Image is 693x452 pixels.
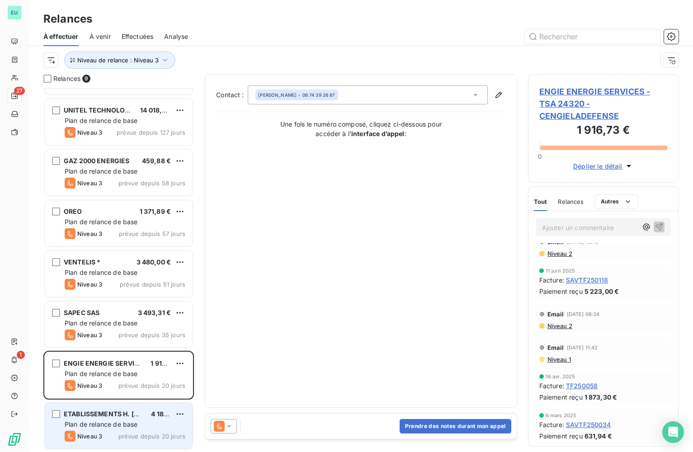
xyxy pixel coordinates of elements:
span: Facture : [539,381,564,391]
span: [DATE] 08:34 [567,311,600,317]
span: ENGIE ENERGIE SERVICES - TSA 24320 [64,359,188,367]
div: Open Intercom Messenger [662,421,684,443]
span: prévue depuis 58 jours [118,179,185,187]
span: 1 [17,351,25,359]
span: À effectuer [43,32,79,41]
span: Effectuées [122,32,154,41]
span: UNITEL TECHNOLOGIES * [64,106,145,114]
span: Niveau 3 [77,179,102,187]
button: Autres [595,194,639,209]
span: Niveau 2 [547,322,572,330]
span: Paiement reçu [539,287,583,296]
span: À venir [90,32,111,41]
span: Plan de relance de base [65,268,137,276]
span: prévue depuis 35 jours [118,331,185,339]
span: Déplier le détail [573,161,622,171]
span: SAVTF250118 [566,275,608,285]
span: Tout [534,198,547,205]
button: Prendre des notes durant mon appel [400,419,511,433]
span: Plan de relance de base [65,167,137,175]
span: 16 avr. 2025 [546,374,575,379]
span: 27 [14,87,25,95]
div: grid [43,89,194,452]
span: Niveau de relance : Niveau 3 [77,56,159,64]
span: Facture : [539,420,564,429]
button: Niveau de relance : Niveau 3 [64,52,175,69]
span: prévue depuis 51 jours [120,281,185,288]
span: Relances [558,198,584,205]
span: 1 873,30 € [585,392,618,402]
span: 3 493,31 € [138,309,171,316]
span: Paiement reçu [539,392,583,402]
span: prévue depuis 57 jours [119,230,185,237]
span: [DATE] 11:42 [567,345,598,350]
input: Rechercher [525,29,660,44]
span: Email [547,311,564,318]
span: 459,88 € [142,157,171,165]
span: Plan de relance de base [65,117,137,124]
span: 631,94 € [585,431,612,441]
p: Une fois le numéro composé, cliquez ci-dessous pour accéder à l’ : [271,119,452,138]
span: 11 juin 2025 [546,268,575,273]
div: - 06 74 39 26 87 [258,92,335,98]
span: 1 916,73 € [151,359,182,367]
h3: Relances [43,11,92,27]
span: Plan de relance de base [65,420,137,428]
span: 6 mars 2025 [546,413,577,418]
span: Plan de relance de base [65,218,137,226]
span: [PERSON_NAME] [258,92,297,98]
span: VENTELIS * [64,258,101,266]
span: prévue depuis 20 jours [118,382,185,389]
label: Contact : [216,90,248,99]
span: SAPEC SAS [64,309,99,316]
span: prévue depuis 20 jours [118,433,185,440]
span: 4 189,04 € [151,410,184,418]
span: Email [547,344,564,351]
span: Relances [53,74,80,83]
span: 14 018,99 € [140,106,176,114]
span: 0 [538,153,542,160]
strong: interface d’appel [351,130,405,137]
span: Niveau 3 [77,129,102,136]
span: Analyse [164,32,188,41]
span: Plan de relance de base [65,319,137,327]
span: [DATE] 12:42 [567,239,599,245]
span: Niveau 3 [77,382,102,389]
span: SAVTF250034 [566,420,611,429]
span: Niveau 1 [547,356,571,363]
span: ETABLISSEMENTS H. [GEOGRAPHIC_DATA] [64,410,198,418]
span: Niveau 3 [77,331,102,339]
button: Déplier le détail [570,161,636,171]
span: TF250058 [566,381,598,391]
span: 9 [82,75,90,83]
span: Niveau 3 [77,230,102,237]
span: OREO [64,207,82,215]
div: EU [7,5,22,20]
span: 3 480,00 € [137,258,171,266]
img: Logo LeanPay [7,432,22,447]
span: Niveau 3 [77,281,102,288]
span: prévue depuis 127 jours [117,129,185,136]
span: Facture : [539,275,564,285]
span: 1 371,89 € [140,207,171,215]
span: ENGIE ENERGIE SERVICES - TSA 24320 - CENGIELADEFENSE [539,85,667,122]
span: Plan de relance de base [65,370,137,377]
span: Niveau 3 [77,433,102,440]
span: Paiement reçu [539,431,583,441]
h3: 1 916,73 € [539,122,667,140]
span: 5 223,00 € [585,287,619,296]
span: GAZ 2000 ENERGIES [64,157,130,165]
span: Niveau 2 [547,250,572,257]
